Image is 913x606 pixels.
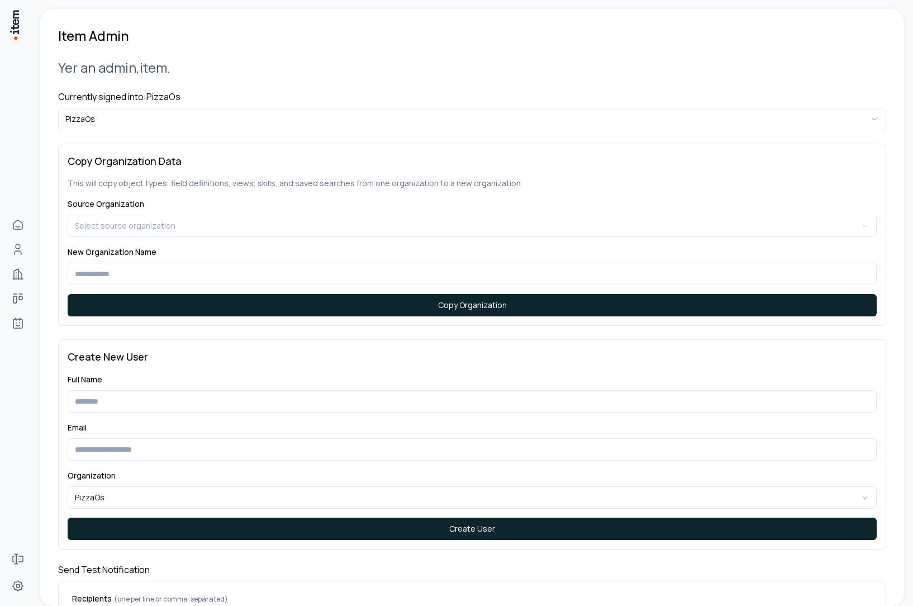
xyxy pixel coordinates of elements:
label: Source Organization [68,198,144,209]
h4: Currently signed into: PizzaOs [58,90,886,103]
a: deals [7,287,29,310]
a: Contacts [7,238,29,261]
span: (one per line or comma-separated) [114,594,228,604]
h4: Send Test Notification [58,563,886,576]
label: Email [68,422,87,433]
button: Copy Organization [68,294,877,316]
button: Create User [68,518,877,540]
img: Item Brain Logo [9,9,20,41]
label: Organization [68,470,116,481]
a: Settings [7,575,29,597]
a: Forms [7,548,29,570]
h3: Create New User [68,349,877,364]
label: Recipients [72,595,872,604]
label: Full Name [68,374,102,385]
label: New Organization Name [68,247,156,257]
a: Home [7,214,29,236]
h2: Yer an admin, item . [58,58,886,77]
a: Agents [7,312,29,334]
h1: Item Admin [58,27,129,45]
p: This will copy object types, field definitions, views, skills, and saved searches from one organi... [68,178,877,189]
h3: Copy Organization Data [68,153,877,169]
a: Companies [7,263,29,285]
